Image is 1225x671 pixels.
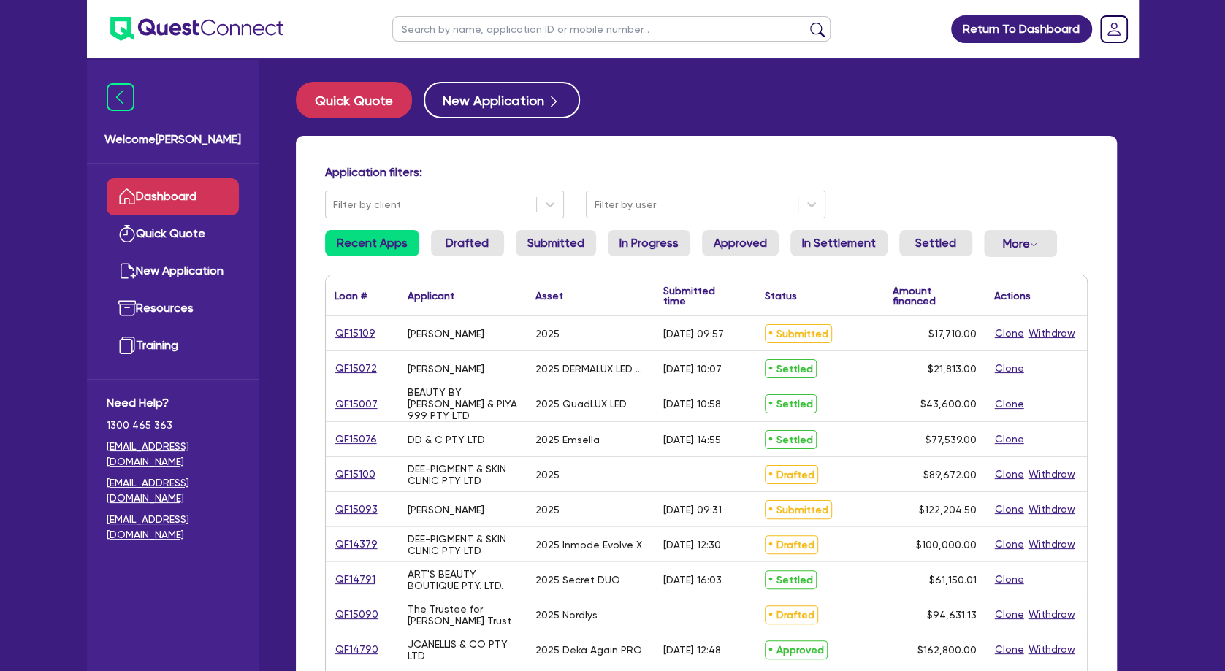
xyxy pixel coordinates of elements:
[765,359,817,378] span: Settled
[663,644,721,656] div: [DATE] 12:48
[107,178,239,215] a: Dashboard
[928,363,977,375] span: $21,813.00
[335,360,378,377] a: QF15072
[335,325,376,342] a: QF15109
[408,386,518,421] div: BEAUTY BY [PERSON_NAME] & PIYA 999 PTY LTD
[335,431,378,448] a: QF15076
[765,291,797,301] div: Status
[994,536,1025,553] button: Clone
[994,606,1025,623] button: Clone
[1028,641,1076,658] button: Withdraw
[408,568,518,591] div: ART'S BEAUTY BOUTIQUE PTY. LTD.
[994,360,1025,377] button: Clone
[107,83,134,111] img: icon-menu-close
[994,571,1025,588] button: Clone
[335,536,378,553] a: QF14379
[392,16,831,42] input: Search by name, application ID or mobile number...
[663,574,722,586] div: [DATE] 16:03
[663,398,721,410] div: [DATE] 10:58
[408,638,518,662] div: JCANELLIS & CO PTY LTD
[535,291,563,301] div: Asset
[535,434,600,445] div: 2025 Emsella
[408,363,484,375] div: [PERSON_NAME]
[118,299,136,317] img: resources
[994,396,1025,413] button: Clone
[408,533,518,556] div: DEE-PIGMENT & SKIN CLINIC PTY LTD
[1028,536,1076,553] button: Withdraw
[118,225,136,242] img: quick-quote
[431,230,504,256] a: Drafted
[663,285,734,306] div: Submitted time
[535,539,642,551] div: 2025 Inmode Evolve X
[765,430,817,449] span: Settled
[107,327,239,364] a: Training
[296,82,424,118] a: Quick Quote
[702,230,779,256] a: Approved
[917,644,977,656] span: $162,800.00
[994,291,1031,301] div: Actions
[920,398,977,410] span: $43,600.00
[110,17,283,41] img: quest-connect-logo-blue
[608,230,690,256] a: In Progress
[335,501,378,518] a: QF15093
[663,539,721,551] div: [DATE] 12:30
[107,394,239,412] span: Need Help?
[535,398,627,410] div: 2025 QuadLUX LED
[899,230,972,256] a: Settled
[104,131,241,148] span: Welcome [PERSON_NAME]
[765,465,818,484] span: Drafted
[335,396,378,413] a: QF15007
[994,325,1025,342] button: Clone
[118,337,136,354] img: training
[893,285,977,306] div: Amount financed
[325,230,419,256] a: Recent Apps
[994,431,1025,448] button: Clone
[994,641,1025,658] button: Clone
[118,262,136,280] img: new-application
[1028,606,1076,623] button: Withdraw
[535,504,560,515] div: 2025
[535,328,560,340] div: 2025
[663,363,722,375] div: [DATE] 10:07
[408,603,518,626] div: The Trustee for [PERSON_NAME] Trust
[929,574,977,586] span: $61,150.01
[335,571,376,588] a: QF14791
[994,501,1025,518] button: Clone
[424,82,580,118] button: New Application
[984,230,1057,257] button: Dropdown toggle
[919,504,977,515] span: $122,204.50
[107,215,239,253] a: Quick Quote
[335,641,379,658] a: QF14790
[765,535,818,554] span: Drafted
[408,463,518,486] div: DEE-PIGMENT & SKIN CLINIC PTY LTD
[408,504,484,515] div: [PERSON_NAME]
[765,605,818,624] span: Drafted
[916,539,977,551] span: $100,000.00
[535,363,646,375] div: 2025 DERMALUX LED Compact LiTE
[107,290,239,327] a: Resources
[926,434,977,445] span: $77,539.00
[408,434,485,445] div: DD & C PTY LTD
[1095,10,1133,48] a: Dropdown toggle
[765,324,832,343] span: Submitted
[335,606,379,623] a: QF15090
[951,15,1092,43] a: Return To Dashboard
[107,512,239,542] a: [EMAIL_ADDRESS][DOMAIN_NAME]
[535,644,642,656] div: 2025 Deka Again PRO
[663,504,722,515] div: [DATE] 09:31
[790,230,888,256] a: In Settlement
[663,434,721,445] div: [DATE] 14:55
[535,469,560,480] div: 2025
[107,253,239,290] a: New Application
[1028,466,1076,483] button: Withdraw
[408,328,484,340] div: [PERSON_NAME]
[296,82,412,118] button: Quick Quote
[928,328,977,340] span: $17,710.00
[765,500,832,519] span: Submitted
[765,570,817,589] span: Settled
[765,640,828,659] span: Approved
[107,418,239,433] span: 1300 465 363
[663,328,724,340] div: [DATE] 09:57
[107,439,239,469] a: [EMAIL_ADDRESS][DOMAIN_NAME]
